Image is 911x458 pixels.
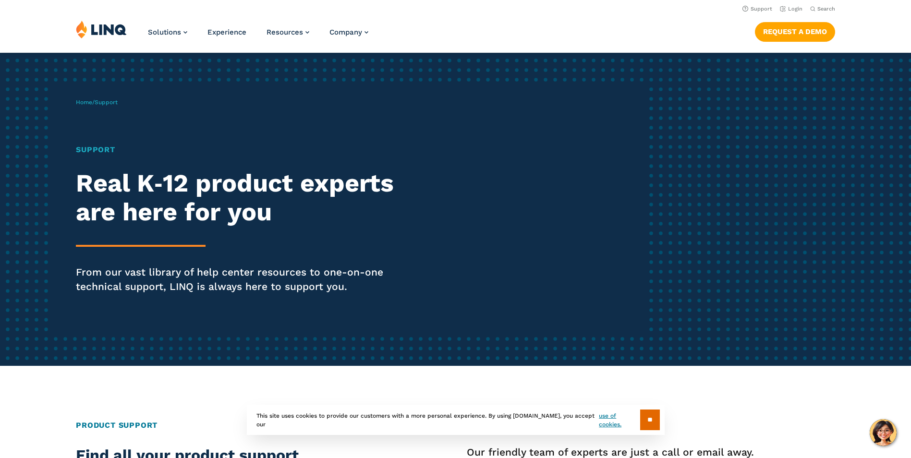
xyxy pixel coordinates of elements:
h2: Real K‑12 product experts are here for you [76,169,427,227]
span: Solutions [148,28,181,36]
nav: Button Navigation [755,20,835,41]
a: Company [329,28,368,36]
span: / [76,99,118,106]
h1: Support [76,144,427,156]
a: Resources [267,28,309,36]
a: Home [76,99,92,106]
h2: Product Support [76,420,835,431]
button: Open Search Bar [810,5,835,12]
span: Search [817,6,835,12]
a: Support [742,6,772,12]
nav: Primary Navigation [148,20,368,52]
span: Resources [267,28,303,36]
span: Support [95,99,118,106]
button: Hello, have a question? Let’s chat. [870,419,897,446]
span: Company [329,28,362,36]
img: LINQ | K‑12 Software [76,20,127,38]
a: Experience [207,28,246,36]
a: Login [780,6,802,12]
a: Request a Demo [755,22,835,41]
a: Solutions [148,28,187,36]
div: This site uses cookies to provide our customers with a more personal experience. By using [DOMAIN... [247,405,665,435]
a: use of cookies. [599,411,640,429]
p: From our vast library of help center resources to one-on-one technical support, LINQ is always he... [76,265,427,294]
